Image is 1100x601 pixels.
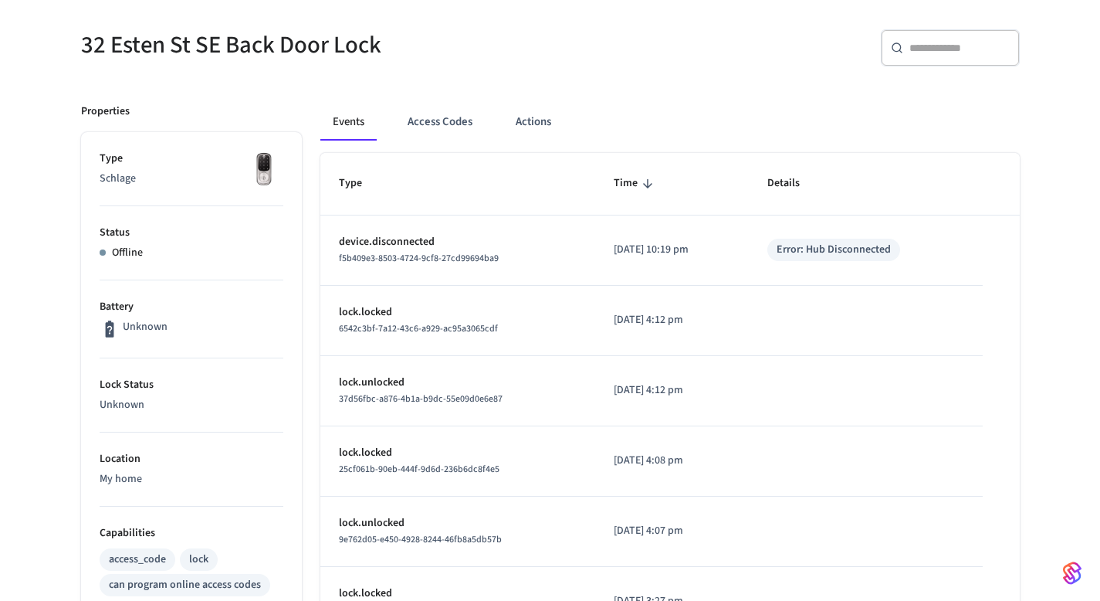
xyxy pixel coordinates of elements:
p: lock.locked [339,304,577,321]
p: Type [100,151,283,167]
div: ant example [320,104,1020,141]
button: Actions [503,104,564,141]
p: lock.unlocked [339,375,577,391]
p: [DATE] 4:12 pm [614,382,730,399]
span: 6542c3bf-7a12-43c6-a929-ac95a3065cdf [339,322,498,335]
img: Yale Assure Touchscreen Wifi Smart Lock, Satin Nickel, Front [245,151,283,189]
span: Type [339,171,382,195]
p: lock.unlocked [339,515,577,531]
button: Events [320,104,377,141]
p: Battery [100,299,283,315]
div: can program online access codes [109,577,261,593]
span: 37d56fbc-a876-4b1a-b9dc-55e09d0e6e87 [339,392,503,406]
p: Lock Status [100,377,283,393]
img: SeamLogoGradient.69752ec5.svg [1063,561,1081,586]
p: [DATE] 10:19 pm [614,242,730,258]
span: 9e762d05-e450-4928-8244-46fb8a5db57b [339,533,502,546]
span: 25cf061b-90eb-444f-9d6d-236b6dc8f4e5 [339,463,499,476]
p: Unknown [100,397,283,413]
p: Location [100,451,283,467]
p: device.disconnected [339,234,577,250]
span: Details [767,171,820,195]
p: Schlage [100,171,283,187]
div: access_code [109,552,166,568]
p: Status [100,225,283,241]
span: f5b409e3-8503-4724-9cf8-27cd99694ba9 [339,252,499,265]
p: [DATE] 4:12 pm [614,312,730,328]
div: Error: Hub Disconnected [777,242,891,258]
p: My home [100,471,283,487]
p: [DATE] 4:07 pm [614,523,730,539]
p: Properties [81,104,130,120]
p: lock.locked [339,445,577,461]
h5: 32 Esten St SE Back Door Lock [81,29,541,61]
span: Time [614,171,658,195]
p: Offline [112,245,143,261]
div: lock [189,552,208,568]
p: Unknown [123,319,168,335]
p: [DATE] 4:08 pm [614,453,730,469]
button: Access Codes [395,104,485,141]
p: Capabilities [100,525,283,542]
